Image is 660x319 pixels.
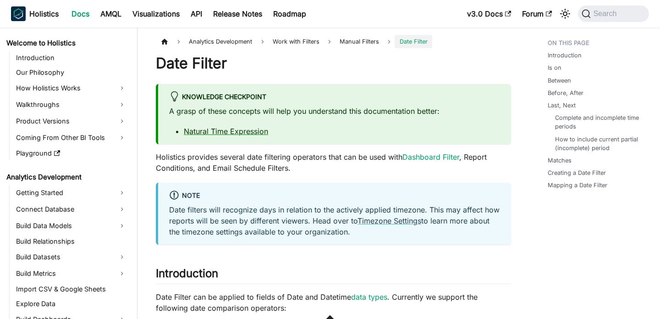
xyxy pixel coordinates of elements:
[402,152,459,162] a: Dashboard Filter
[11,6,26,21] img: Holistics
[548,181,607,190] a: Mapping a Date Filter
[169,204,500,237] p: Date filters will recognize days in relation to the actively applied timezone. This may affect ho...
[558,6,572,21] button: Switch between dark and light mode (currently system mode)
[548,89,583,97] a: Before, After
[13,66,129,79] a: Our Philosophy
[548,156,572,165] a: Matches
[13,297,129,310] a: Explore Data
[517,6,557,21] a: Forum
[395,35,432,48] span: Date Filter
[169,91,500,103] div: Knowledge Checkpoint
[13,235,129,248] a: Build Relationships
[13,185,129,200] a: Getting Started
[268,6,312,21] a: Roadmap
[548,51,582,60] a: Introduction
[351,292,387,302] a: data types
[185,6,208,21] a: API
[555,113,642,131] a: Complete and incomplete time periods
[548,101,576,110] a: Last, Next
[578,6,649,22] button: Search (Command+K)
[13,218,129,233] a: Build Data Models
[184,127,268,136] a: Natural Time Expression
[4,37,129,50] a: Welcome to Holistics
[66,6,95,21] a: Docs
[548,76,571,85] a: Between
[591,10,622,18] span: Search
[156,267,511,284] h2: Introduction
[548,63,561,72] a: Is on
[268,35,324,48] span: Work with Filters
[13,250,129,264] a: Build Datasets
[156,54,511,73] h1: Date Filter
[184,35,257,48] span: Analytics Development
[169,106,500,117] p: A grasp of these concepts will help you understand this documentation better:
[127,6,185,21] a: Visualizations
[13,147,129,160] a: Playground
[95,6,127,21] a: AMQL
[156,35,511,48] nav: Breadcrumbs
[13,51,129,64] a: Introduction
[29,8,59,19] b: Holistics
[13,130,129,145] a: Coming From Other BI Tools
[156,291,511,313] p: Date Filter can be applied to fields of Date and Datetime . Currently we support the following da...
[13,266,129,281] a: Build Metrics
[13,81,129,95] a: How Holistics Works
[13,202,129,217] a: Connect Database
[357,216,421,225] a: Timezone Settings
[548,168,606,177] a: Creating a Date Filter
[156,35,173,48] a: Home page
[462,6,517,21] a: v3.0 Docs
[555,135,642,152] a: How to include current partial (incomplete) period
[13,114,129,129] a: Product Versions
[169,190,500,202] div: Note
[11,6,59,21] a: HolisticsHolisticsHolistics
[13,283,129,296] a: Import CSV & Google Sheets
[4,171,129,184] a: Analytics Development
[208,6,268,21] a: Release Notes
[335,35,384,48] span: Manual Filters
[156,151,511,173] p: Holistics provides several date filtering operators that can be used with , Report Conditions, an...
[13,97,129,112] a: Walkthroughs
